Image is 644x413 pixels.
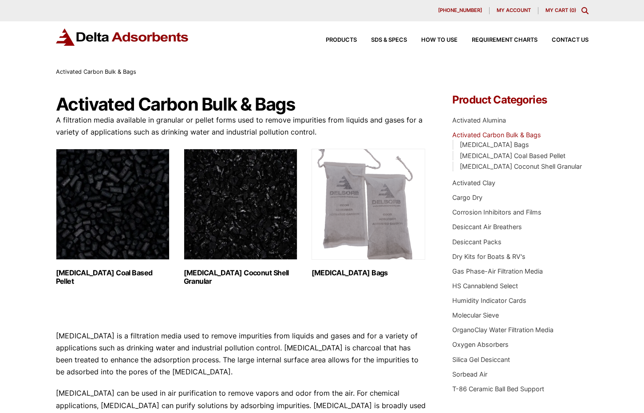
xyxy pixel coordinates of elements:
a: Visit product category Activated Carbon Coal Based Pellet [56,149,170,286]
a: HS Cannablend Select [452,282,518,290]
h2: [MEDICAL_DATA] Coconut Shell Granular [184,269,297,286]
a: [MEDICAL_DATA] Coconut Shell Granular [460,163,582,170]
a: Oxygen Absorbers [452,341,509,348]
a: My account [490,7,538,14]
h4: Product Categories [452,95,588,105]
span: Activated Carbon Bulk & Bags [56,68,136,75]
a: Contact Us [537,37,589,43]
a: [MEDICAL_DATA] Bags [460,141,529,148]
a: Products [312,37,357,43]
img: Delta Adsorbents [56,28,189,46]
span: My account [497,8,531,13]
a: Corrosion Inhibitors and Films [452,208,541,216]
span: 0 [571,7,574,13]
a: Humidity Indicator Cards [452,297,526,304]
a: Dry Kits for Boats & RV's [452,253,525,260]
a: OrganoClay Water Filtration Media [452,326,553,334]
a: Activated Alumina [452,116,506,124]
a: Desiccant Packs [452,238,502,246]
a: Sorbead Air [452,370,487,378]
a: [MEDICAL_DATA] Coal Based Pellet [460,152,565,159]
a: T-86 Ceramic Ball Bed Support [452,385,544,393]
h2: [MEDICAL_DATA] Coal Based Pellet [56,269,170,286]
a: Gas Phase-Air Filtration Media [452,267,543,275]
a: Cargo Dry [452,194,482,201]
a: My Cart (0) [545,7,576,13]
img: Activated Carbon Coconut Shell Granular [184,149,297,260]
div: Toggle Modal Content [581,7,589,14]
h1: Activated Carbon Bulk & Bags [56,95,426,114]
span: [PHONE_NUMBER] [438,8,482,13]
p: A filtration media available in granular or pellet forms used to remove impurities from liquids a... [56,114,426,138]
span: How to Use [421,37,458,43]
span: SDS & SPECS [371,37,407,43]
a: Activated Clay [452,179,495,187]
a: Molecular Sieve [452,311,499,319]
a: [PHONE_NUMBER] [431,7,490,14]
a: Silica Gel Desiccant [452,356,510,363]
a: Activated Carbon Bulk & Bags [452,131,541,139]
a: Requirement Charts [458,37,537,43]
p: [MEDICAL_DATA] is a filtration media used to remove impurities from liquids and gases and for a v... [56,330,426,378]
span: Products [326,37,357,43]
a: SDS & SPECS [357,37,407,43]
a: Desiccant Air Breathers [452,223,522,230]
a: How to Use [407,37,458,43]
span: Contact Us [552,37,589,43]
h2: [MEDICAL_DATA] Bags [312,269,425,277]
a: Visit product category Activated Carbon Bags [312,149,425,277]
img: Activated Carbon Bags [312,149,425,260]
span: Requirement Charts [472,37,537,43]
a: Visit product category Activated Carbon Coconut Shell Granular [184,149,297,286]
img: Activated Carbon Coal Based Pellet [56,149,170,260]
